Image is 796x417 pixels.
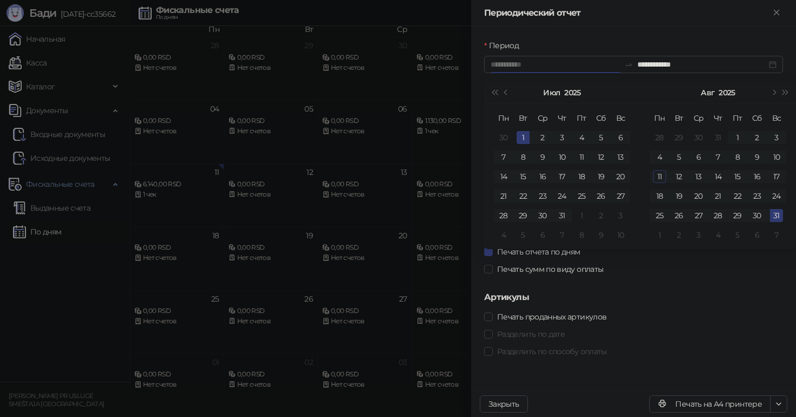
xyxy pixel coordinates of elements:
[731,131,744,144] div: 1
[614,131,627,144] div: 6
[653,151,666,164] div: 4
[552,206,572,225] td: 2025-07-31
[572,147,591,167] td: 2025-07-11
[770,229,783,242] div: 7
[513,147,533,167] td: 2025-07-08
[536,229,549,242] div: 6
[494,186,513,206] td: 2025-07-21
[611,108,630,128] th: Вс
[575,209,588,222] div: 1
[591,167,611,186] td: 2025-07-19
[692,151,705,164] div: 6
[650,206,669,225] td: 2025-08-25
[591,128,611,147] td: 2025-07-05
[556,170,569,183] div: 17
[728,186,747,206] td: 2025-08-22
[591,225,611,245] td: 2025-08-09
[500,82,512,103] button: Предыдущий месяц (PageUp)
[564,82,580,103] button: Выбрать год
[595,209,608,222] div: 2
[572,186,591,206] td: 2025-07-25
[767,128,786,147] td: 2025-08-03
[653,131,666,144] div: 28
[701,82,714,103] button: Выбрать месяц
[493,346,611,357] span: Разделить по способу оплаты
[770,170,783,183] div: 17
[556,131,569,144] div: 3
[556,190,569,203] div: 24
[692,131,705,144] div: 30
[552,186,572,206] td: 2025-07-24
[595,151,608,164] div: 12
[650,225,669,245] td: 2025-09-01
[624,60,633,69] span: swap-right
[708,186,728,206] td: 2025-08-21
[669,186,689,206] td: 2025-08-19
[751,229,764,242] div: 6
[494,128,513,147] td: 2025-06-30
[513,225,533,245] td: 2025-08-05
[712,170,725,183] div: 14
[767,206,786,225] td: 2025-08-31
[650,128,669,147] td: 2025-07-28
[692,209,705,222] div: 27
[669,225,689,245] td: 2025-09-02
[712,190,725,203] div: 21
[731,170,744,183] div: 15
[708,128,728,147] td: 2025-07-31
[689,128,708,147] td: 2025-07-30
[731,151,744,164] div: 8
[611,167,630,186] td: 2025-07-20
[572,167,591,186] td: 2025-07-18
[517,229,530,242] div: 5
[575,190,588,203] div: 25
[751,190,764,203] div: 23
[728,167,747,186] td: 2025-08-15
[491,58,620,70] input: Период
[493,246,585,258] span: Печать отчета по дням
[669,128,689,147] td: 2025-07-29
[497,209,510,222] div: 28
[572,206,591,225] td: 2025-08-01
[611,128,630,147] td: 2025-07-06
[770,131,783,144] div: 3
[747,186,767,206] td: 2025-08-23
[673,229,686,242] div: 2
[719,82,735,103] button: Выбрать год
[611,147,630,167] td: 2025-07-13
[650,147,669,167] td: 2025-08-04
[669,108,689,128] th: Вт
[572,128,591,147] td: 2025-07-04
[712,209,725,222] div: 28
[689,167,708,186] td: 2025-08-13
[493,263,608,275] span: Печать сумм по виду оплаты
[552,167,572,186] td: 2025-07-17
[533,128,552,147] td: 2025-07-02
[747,147,767,167] td: 2025-08-09
[536,209,549,222] div: 30
[484,6,770,19] div: Периодический отчет
[575,229,588,242] div: 8
[536,151,549,164] div: 9
[689,206,708,225] td: 2025-08-27
[767,225,786,245] td: 2025-09-07
[728,206,747,225] td: 2025-08-29
[708,147,728,167] td: 2025-08-07
[780,82,792,103] button: Следующий год (Control + right)
[517,209,530,222] div: 29
[493,311,611,323] span: Печать проданных артикулов
[484,40,525,51] label: Период
[614,151,627,164] div: 13
[767,167,786,186] td: 2025-08-17
[673,151,686,164] div: 5
[708,167,728,186] td: 2025-08-14
[650,167,669,186] td: 2025-08-11
[650,186,669,206] td: 2025-08-18
[513,167,533,186] td: 2025-07-15
[692,170,705,183] div: 13
[533,108,552,128] th: Ср
[614,170,627,183] div: 20
[728,147,747,167] td: 2025-08-08
[770,190,783,203] div: 24
[770,209,783,222] div: 31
